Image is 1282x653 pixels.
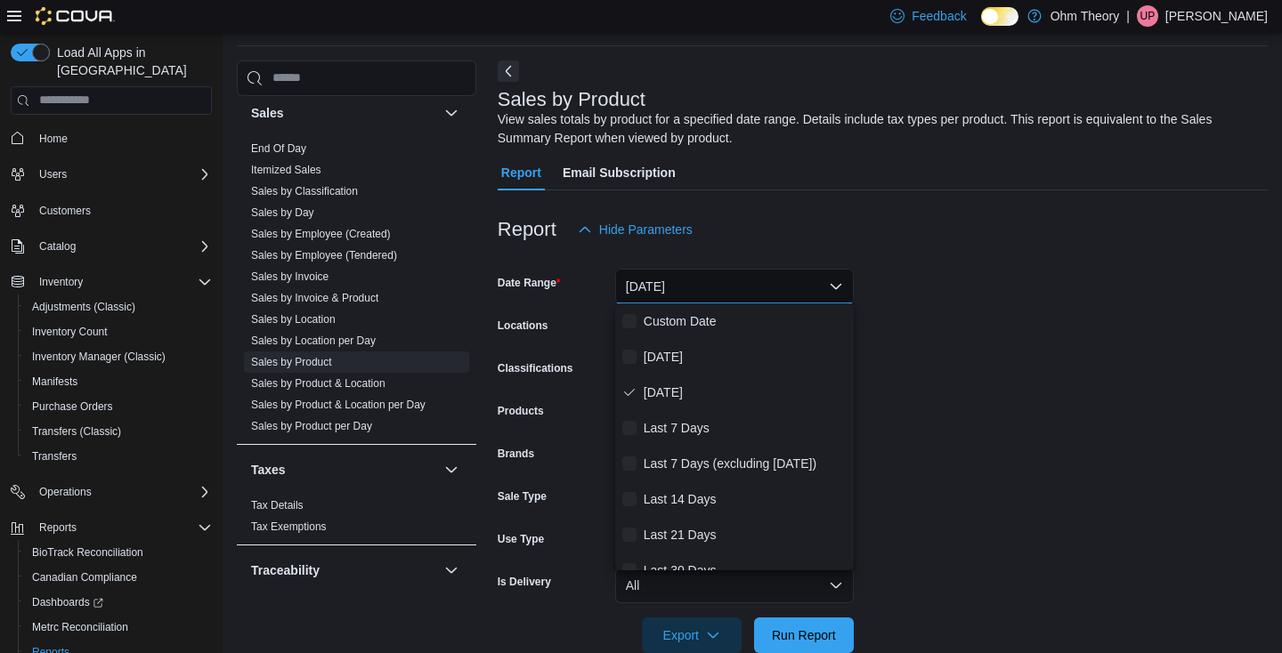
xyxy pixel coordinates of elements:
[25,421,212,442] span: Transfers (Classic)
[18,615,219,640] button: Metrc Reconciliation
[251,249,397,262] a: Sales by Employee (Tendered)
[32,271,90,293] button: Inventory
[32,127,212,149] span: Home
[498,219,556,240] h3: Report
[1140,5,1156,27] span: UP
[39,132,68,146] span: Home
[498,489,547,504] label: Sale Type
[25,617,135,638] a: Metrc Reconciliation
[25,542,212,563] span: BioTrack Reconciliation
[498,276,561,290] label: Date Range
[1126,5,1130,27] p: |
[25,617,212,638] span: Metrc Reconciliation
[32,517,212,538] span: Reports
[18,294,219,319] button: Adjustments (Classic)
[32,128,75,149] a: Home
[32,300,135,314] span: Adjustments (Classic)
[25,371,85,392] a: Manifests
[498,89,645,110] h3: Sales by Product
[441,560,462,581] button: Traceability
[441,102,462,124] button: Sales
[32,164,74,185] button: Users
[18,419,219,444] button: Transfers (Classic)
[4,198,219,223] button: Customers
[36,7,115,25] img: Cova
[18,369,219,394] button: Manifests
[615,303,854,570] div: Select listbox
[1051,5,1120,27] p: Ohm Theory
[25,396,120,417] a: Purchase Orders
[32,620,128,634] span: Metrc Reconciliation
[772,626,836,644] span: Run Report
[644,488,847,510] span: Last 14 Days
[25,446,212,467] span: Transfers
[18,344,219,369] button: Inventory Manager (Classic)
[251,461,437,479] button: Taxes
[50,44,212,79] span: Load All Apps in [GEOGRAPHIC_DATA]
[644,560,847,581] span: Last 30 Days
[4,125,219,151] button: Home
[32,570,137,584] span: Canadian Compliance
[18,394,219,419] button: Purchase Orders
[25,296,212,318] span: Adjustments (Classic)
[571,212,700,247] button: Hide Parameters
[32,481,212,503] span: Operations
[501,155,541,190] span: Report
[32,271,212,293] span: Inventory
[32,236,212,257] span: Catalog
[25,346,173,367] a: Inventory Manager (Classic)
[251,461,286,479] h3: Taxes
[237,495,476,544] div: Taxes
[39,275,83,289] span: Inventory
[39,520,77,535] span: Reports
[615,568,854,603] button: All
[251,377,385,390] a: Sales by Product & Location
[32,595,103,609] span: Dashboards
[644,417,847,439] span: Last 7 Days
[32,399,113,414] span: Purchase Orders
[32,199,212,222] span: Customers
[32,200,98,222] a: Customers
[39,485,92,499] span: Operations
[251,313,336,326] a: Sales by Location
[25,296,142,318] a: Adjustments (Classic)
[18,444,219,469] button: Transfers
[615,269,854,304] button: [DATE]
[25,446,84,467] a: Transfers
[4,515,219,540] button: Reports
[754,617,854,653] button: Run Report
[644,453,847,474] span: Last 7 Days (excluding [DATE])
[32,236,83,257] button: Catalog
[25,567,212,588] span: Canadian Compliance
[912,7,966,25] span: Feedback
[4,480,219,504] button: Operations
[251,561,320,579] h3: Traceability
[251,228,391,240] a: Sales by Employee (Created)
[644,310,847,332] span: Custom Date
[32,517,84,538] button: Reports
[25,592,110,613] a: Dashboards
[25,346,212,367] span: Inventory Manager (Classic)
[251,142,306,155] a: End Of Day
[498,60,519,82] button: Next
[25,371,212,392] span: Manifests
[563,155,676,190] span: Email Subscription
[4,234,219,259] button: Catalog
[32,164,212,185] span: Users
[18,590,219,615] a: Dashboards
[251,164,321,176] a: Itemized Sales
[251,104,437,122] button: Sales
[251,399,426,411] a: Sales by Product & Location per Day
[251,499,304,512] a: Tax Details
[25,396,212,417] span: Purchase Orders
[498,447,534,461] label: Brands
[25,421,128,442] a: Transfers (Classic)
[642,617,742,653] button: Export
[653,617,731,653] span: Export
[25,542,150,563] a: BioTrack Reconciliation
[32,545,143,560] span: BioTrack Reconciliation
[1165,5,1268,27] p: [PERSON_NAME]
[39,204,91,218] span: Customers
[237,138,476,444] div: Sales
[32,481,99,503] button: Operations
